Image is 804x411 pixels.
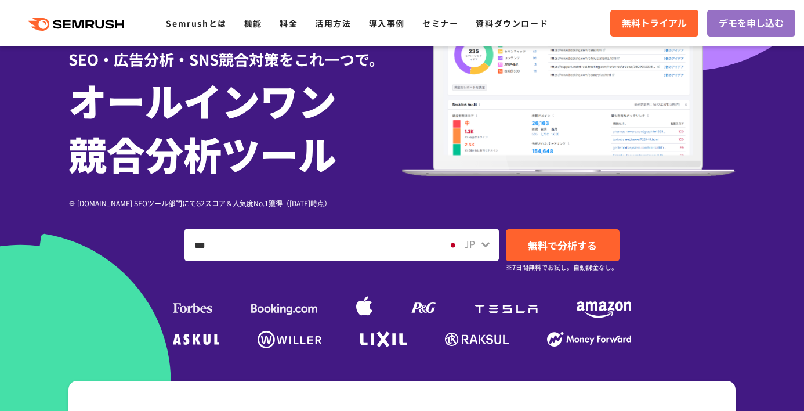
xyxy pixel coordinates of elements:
a: 無料トライアル [610,10,698,37]
a: 導入事例 [369,17,405,29]
span: デモを申し込む [719,16,784,31]
small: ※7日間無料でお試し。自動課金なし。 [506,262,618,273]
div: ※ [DOMAIN_NAME] SEOツール部門にてG2スコア＆人気度No.1獲得（[DATE]時点） [68,197,402,208]
span: JP [464,237,475,251]
a: 活用方法 [315,17,351,29]
input: ドメイン、キーワードまたはURLを入力してください [185,229,436,261]
span: 無料トライアル [622,16,687,31]
a: 機能 [244,17,262,29]
a: 資料ダウンロード [476,17,548,29]
div: SEO・広告分析・SNS競合対策をこれ一つで。 [68,30,402,70]
a: 料金 [280,17,298,29]
a: セミナー [422,17,458,29]
a: Semrushとは [166,17,226,29]
h1: オールインワン 競合分析ツール [68,73,402,180]
a: 無料で分析する [506,229,620,261]
span: 無料で分析する [528,238,597,253]
a: デモを申し込む [707,10,795,37]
